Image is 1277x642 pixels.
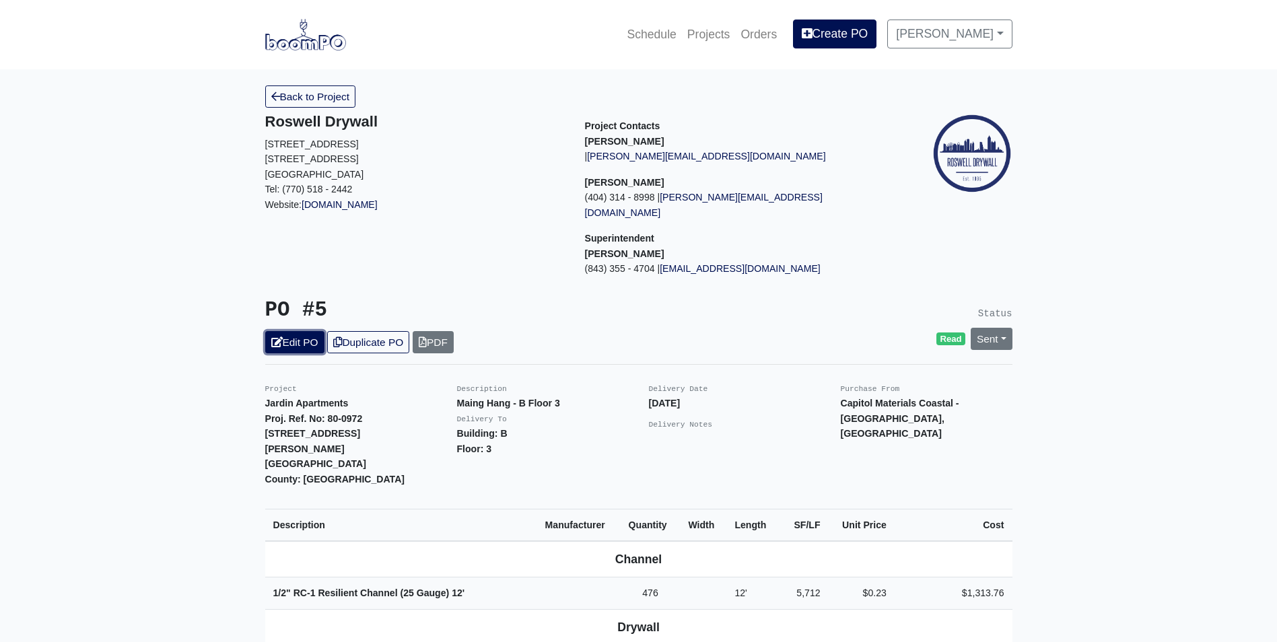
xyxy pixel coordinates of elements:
p: [STREET_ADDRESS] [265,151,565,167]
a: Schedule [621,20,681,49]
a: [PERSON_NAME][EMAIL_ADDRESS][DOMAIN_NAME] [585,192,823,218]
small: Purchase From [841,385,900,393]
strong: [GEOGRAPHIC_DATA] [265,458,366,469]
td: $0.23 [829,577,895,610]
strong: Maing Hang - B Floor 3 [457,398,560,408]
strong: [DATE] [649,398,681,408]
strong: [STREET_ADDRESS][PERSON_NAME] [265,428,361,454]
a: [DOMAIN_NAME] [302,199,378,210]
small: Status [978,308,1012,319]
a: [PERSON_NAME][EMAIL_ADDRESS][DOMAIN_NAME] [587,151,825,162]
p: | [585,149,885,164]
span: Read [936,332,965,346]
b: Drywall [617,620,660,634]
strong: [PERSON_NAME] [585,248,664,259]
small: Delivery Notes [649,421,713,429]
a: Back to Project [265,85,356,108]
a: Duplicate PO [327,331,409,353]
p: Capitol Materials Coastal - [GEOGRAPHIC_DATA], [GEOGRAPHIC_DATA] [841,396,1012,441]
a: Create PO [793,20,876,48]
b: Channel [615,552,662,566]
span: Project Contacts [585,120,660,131]
a: Projects [682,20,736,49]
div: Website: [265,113,565,212]
a: [PERSON_NAME] [887,20,1012,48]
strong: Floor: 3 [457,443,492,454]
th: Width [680,509,726,541]
small: Delivery Date [649,385,708,393]
p: Tel: (770) 518 - 2442 [265,182,565,197]
td: $1,313.76 [895,577,1012,610]
a: Orders [735,20,782,49]
small: Delivery To [457,415,507,423]
th: Cost [895,509,1012,541]
strong: [PERSON_NAME] [585,136,664,147]
span: Superintendent [585,233,654,244]
th: Quantity [621,509,681,541]
th: Length [726,509,779,541]
p: [GEOGRAPHIC_DATA] [265,167,565,182]
strong: [PERSON_NAME] [585,177,664,188]
strong: 1/2" RC-1 Resilient Channel (25 Gauge) [273,587,465,598]
a: PDF [413,331,454,353]
p: (404) 314 - 8998 | [585,190,885,220]
strong: Building: B [457,428,508,439]
p: (843) 355 - 4704 | [585,261,885,277]
th: Manufacturer [537,509,621,541]
h3: PO #5 [265,298,629,323]
img: boomPO [265,19,346,50]
h5: Roswell Drywall [265,113,565,131]
a: Edit PO [265,331,324,353]
strong: Jardin Apartments [265,398,349,408]
th: Unit Price [829,509,895,541]
td: 5,712 [779,577,828,610]
span: 12' [734,587,747,598]
strong: Proj. Ref. No: 80-0972 [265,413,363,424]
th: SF/LF [779,509,828,541]
p: [STREET_ADDRESS] [265,137,565,152]
small: Description [457,385,507,393]
span: 12' [452,587,464,598]
a: Sent [971,328,1012,350]
a: [EMAIL_ADDRESS][DOMAIN_NAME] [660,263,821,274]
small: Project [265,385,297,393]
strong: County: [GEOGRAPHIC_DATA] [265,474,405,485]
td: 476 [621,577,681,610]
th: Description [265,509,537,541]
